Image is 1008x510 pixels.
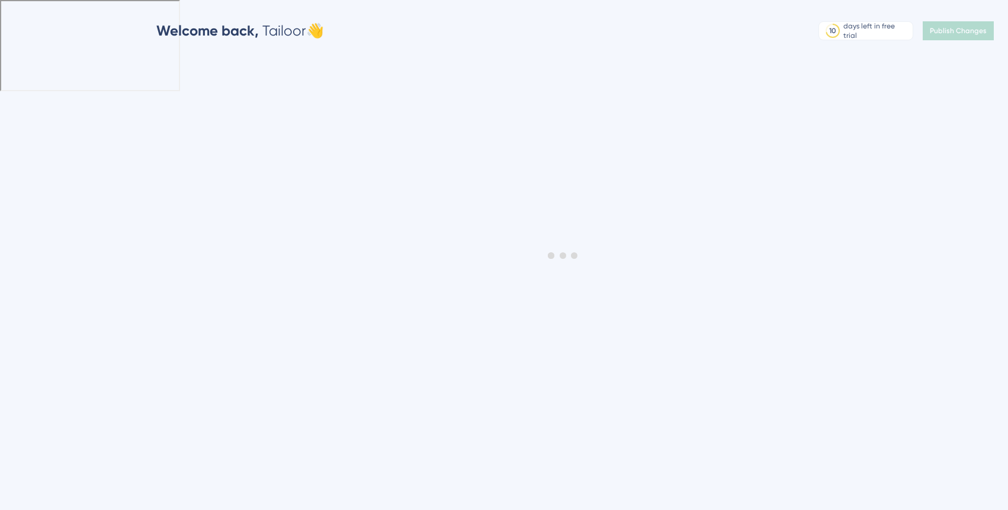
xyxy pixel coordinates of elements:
[843,21,909,40] div: days left in free trial
[923,21,994,40] button: Publish Changes
[156,22,259,39] span: Welcome back,
[930,26,987,36] span: Publish Changes
[156,21,324,40] div: Tailoor 👋
[829,26,836,36] div: 10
